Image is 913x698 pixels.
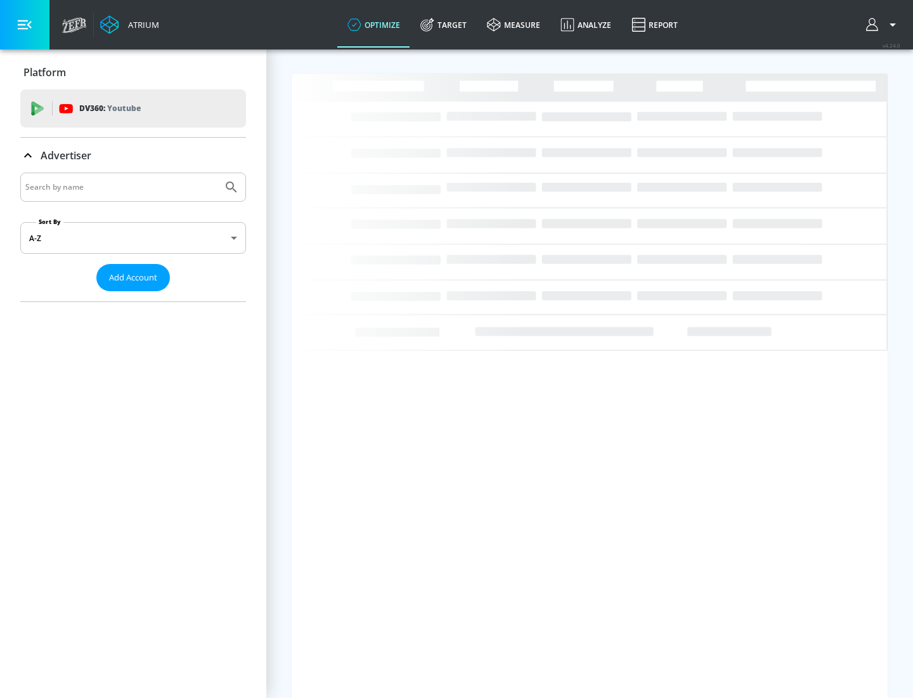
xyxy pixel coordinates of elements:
a: optimize [337,2,410,48]
span: v 4.24.0 [883,42,900,49]
a: Target [410,2,477,48]
a: measure [477,2,550,48]
a: Atrium [100,15,159,34]
div: Platform [20,55,246,90]
label: Sort By [36,218,63,226]
span: Add Account [109,270,157,285]
div: Advertiser [20,138,246,173]
p: Advertiser [41,148,91,162]
a: Report [621,2,688,48]
p: Youtube [107,102,141,115]
div: DV360: Youtube [20,89,246,128]
button: Add Account [96,264,170,291]
p: DV360: [79,102,141,115]
input: Search by name [25,179,217,195]
a: Analyze [550,2,621,48]
div: A-Z [20,222,246,254]
div: Atrium [123,19,159,30]
p: Platform [23,65,66,79]
div: Advertiser [20,173,246,301]
nav: list of Advertiser [20,291,246,301]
